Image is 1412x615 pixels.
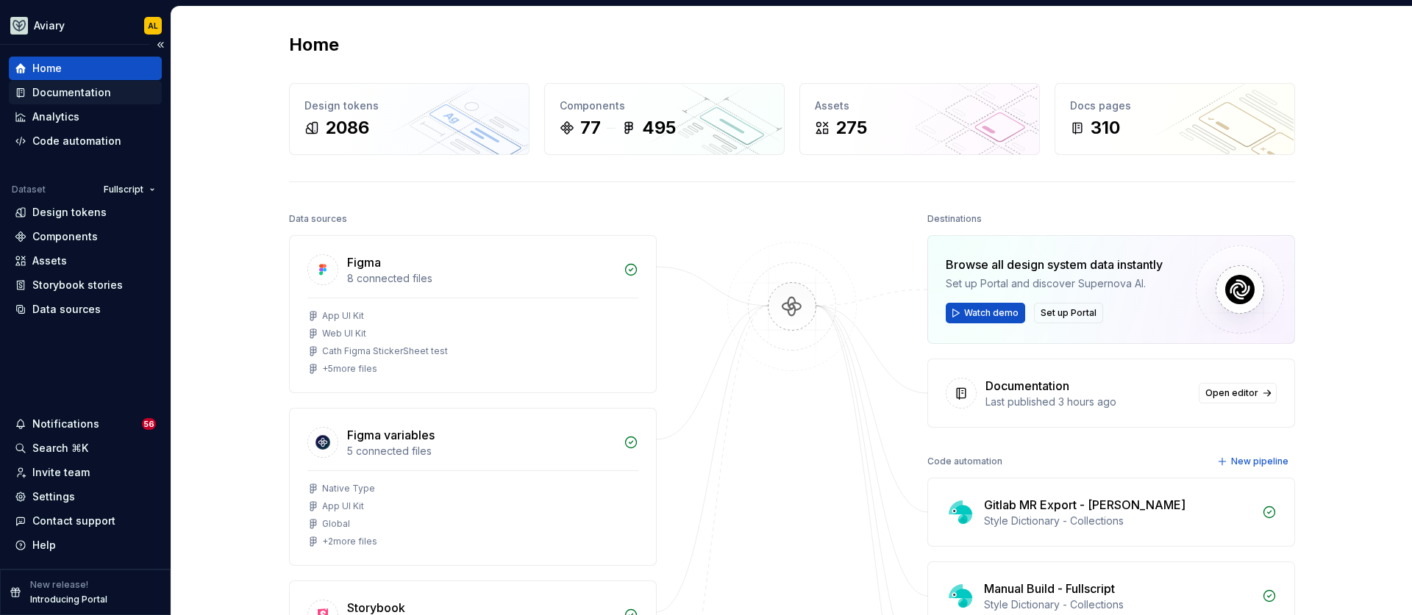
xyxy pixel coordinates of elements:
[97,179,162,200] button: Fullscript
[1070,98,1280,113] div: Docs pages
[32,514,115,528] div: Contact support
[560,98,769,113] div: Components
[12,184,46,195] div: Dataset
[1055,83,1295,155] a: Docs pages310
[642,116,676,140] div: 495
[322,518,350,530] div: Global
[32,61,62,76] div: Home
[347,426,435,444] div: Figma variables
[32,253,67,268] div: Assets
[984,597,1253,612] div: Style Dictionary - Collections
[984,514,1253,528] div: Style Dictionary - Collections
[32,134,121,148] div: Code automation
[32,229,98,244] div: Components
[9,225,162,248] a: Components
[985,395,1190,409] div: Last published 3 hours ago
[946,303,1025,323] button: Watch demo
[32,205,107,220] div: Design tokens
[946,256,1163,273] div: Browse all design system data instantly
[322,345,448,357] div: Cath Figma StickerSheet test
[32,109,79,124] div: Analytics
[9,412,162,436] button: Notifications56
[347,444,615,458] div: 5 connected files
[289,235,657,393] a: Figma8 connected filesApp UI KitWeb UI KitCath Figma StickerSheet test+5more files
[799,83,1040,155] a: Assets275
[927,209,982,229] div: Destinations
[322,536,377,547] div: + 2 more files
[815,98,1024,113] div: Assets
[9,201,162,224] a: Design tokens
[32,302,101,317] div: Data sources
[9,509,162,533] button: Contact support
[9,273,162,297] a: Storybook stories
[10,17,28,35] img: 256e2c79-9abd-4d59-8978-03feab5a3943.png
[32,465,90,480] div: Invite team
[34,18,65,33] div: Aviary
[9,81,162,104] a: Documentation
[32,489,75,504] div: Settings
[30,579,88,591] p: New release!
[32,85,111,100] div: Documentation
[1091,116,1120,140] div: 310
[289,33,339,57] h2: Home
[1034,303,1103,323] button: Set up Portal
[289,83,529,155] a: Design tokens2086
[104,184,143,195] span: Fullscript
[1205,387,1258,399] span: Open editor
[835,116,867,140] div: 275
[32,278,123,292] div: Storybook stories
[322,500,364,512] div: App UI Kit
[9,249,162,273] a: Assets
[1231,456,1288,467] span: New pipeline
[984,496,1185,514] div: Gitlab MR Export - [PERSON_NAME]
[322,310,364,322] div: App UI Kit
[580,116,601,140] div: 77
[289,408,657,566] a: Figma variables5 connected filesNative TypeApp UI KitGlobal+2more files
[9,105,162,129] a: Analytics
[9,461,162,484] a: Invite team
[9,533,162,557] button: Help
[325,116,369,140] div: 2086
[9,129,162,153] a: Code automation
[1041,307,1097,319] span: Set up Portal
[30,594,107,605] p: Introducing Portal
[322,363,377,375] div: + 5 more files
[985,377,1069,395] div: Documentation
[9,436,162,460] button: Search ⌘K
[984,580,1115,597] div: Manual Build - Fullscript
[9,57,162,80] a: Home
[304,98,514,113] div: Design tokens
[927,451,1002,472] div: Code automation
[148,20,158,32] div: AL
[289,209,347,229] div: Data sources
[142,418,156,430] span: 56
[964,307,1019,319] span: Watch demo
[9,298,162,321] a: Data sources
[32,538,56,553] div: Help
[150,35,171,55] button: Collapse sidebar
[1199,383,1277,403] a: Open editor
[32,441,88,456] div: Search ⌘K
[322,328,366,339] div: Web UI Kit
[544,83,785,155] a: Components77495
[3,10,168,41] button: AviaryAL
[1213,451,1295,472] button: New pipeline
[946,276,1163,291] div: Set up Portal and discover Supernova AI.
[322,483,375,494] div: Native Type
[9,485,162,508] a: Settings
[347,253,381,271] div: Figma
[347,271,615,286] div: 8 connected files
[32,417,99,431] div: Notifications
